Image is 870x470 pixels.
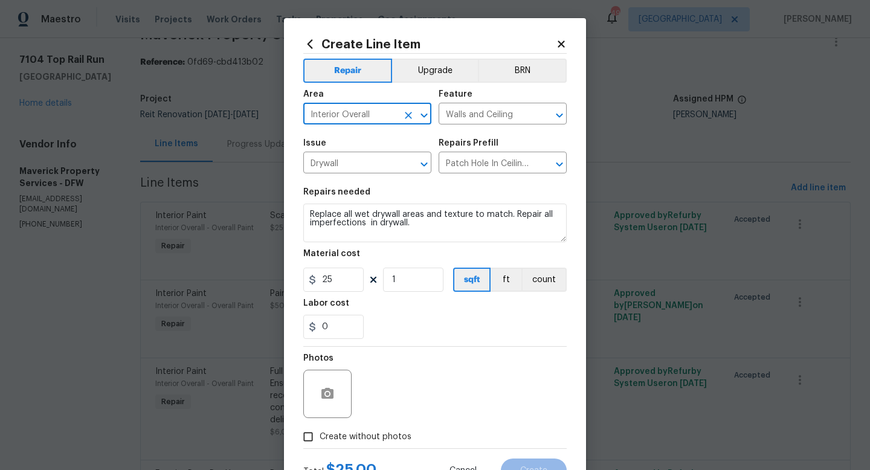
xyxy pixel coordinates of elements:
[392,59,478,83] button: Upgrade
[320,431,411,443] span: Create without photos
[303,139,326,147] h5: Issue
[303,354,333,362] h5: Photos
[303,90,324,98] h5: Area
[416,156,433,173] button: Open
[416,107,433,124] button: Open
[453,268,491,292] button: sqft
[551,107,568,124] button: Open
[303,249,360,258] h5: Material cost
[491,268,521,292] button: ft
[303,37,556,51] h2: Create Line Item
[303,59,392,83] button: Repair
[521,268,567,292] button: count
[303,188,370,196] h5: Repairs needed
[303,204,567,242] textarea: Replace all wet drywall areas and texture to match. Repair all imperfections in drywall.
[439,139,498,147] h5: Repairs Prefill
[303,299,349,307] h5: Labor cost
[400,107,417,124] button: Clear
[439,90,472,98] h5: Feature
[478,59,567,83] button: BRN
[551,156,568,173] button: Open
